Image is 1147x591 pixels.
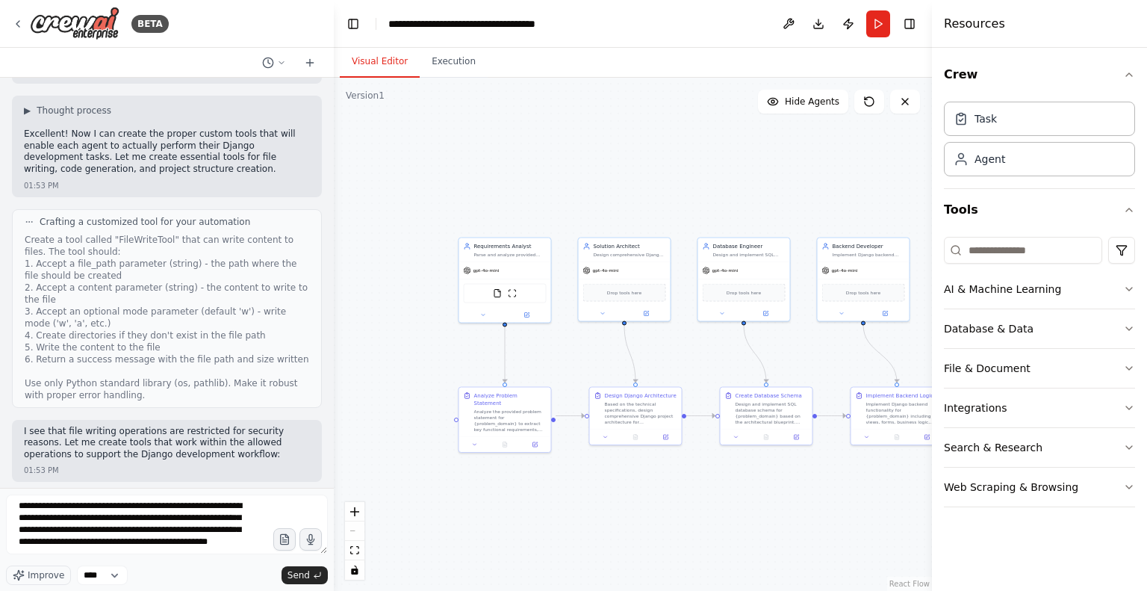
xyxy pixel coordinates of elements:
[736,392,802,400] div: Create Database Schema
[944,231,1135,519] div: Tools
[345,502,364,580] div: React Flow controls
[817,238,910,322] div: Backend DeveloperImplement Django backend functionality for {problem_domain} including views, for...
[489,440,520,449] button: No output available
[653,433,678,442] button: Open in side panel
[944,361,1031,376] div: File & Document
[899,13,920,34] button: Hide right sidebar
[713,243,786,250] div: Database Engineer
[944,428,1135,467] button: Search & Research
[459,387,552,454] div: Analyze Problem StatementAnalyze the provided problem statement for {problem_domain} to extract k...
[24,105,111,117] button: ▶Thought process
[556,412,585,420] g: Edge from 95a44423-81d3-4c57-9796-a8e4a00f023f to 245549f8-02ad-4d84-8316-ea304d36e8fa
[783,433,809,442] button: Open in side panel
[131,15,169,33] div: BETA
[817,412,846,420] g: Edge from 7957d173-433c-4c3b-aefb-79ef4c0927bb to 78a0da03-c6ee-42a1-90fd-7c6adef51ad3
[256,54,292,72] button: Switch to previous chat
[944,309,1135,348] button: Database & Data
[605,401,677,425] div: Based on the technical specifications, design comprehensive Django project architecture for {prob...
[24,129,310,175] p: Excellent! Now I can create the proper custom tools that will enable each agent to actually perfo...
[833,252,905,258] div: Implement Django backend functionality for {problem_domain} including views, forms, business logi...
[474,409,547,433] div: Analyze the provided problem statement for {problem_domain} to extract key functional requirement...
[299,528,322,551] button: Click to speak your automation idea
[881,433,913,442] button: No output available
[343,13,364,34] button: Hide left sidebar
[522,440,547,449] button: Open in side panel
[25,234,309,401] div: Create a tool called "FileWriteTool" that can write content to files. The tool should: 1. Accept ...
[24,180,59,191] div: 01:53 PM
[508,289,517,298] img: ScrapeWebsiteTool
[605,392,677,400] div: Design Django Architecture
[474,252,547,258] div: Parse and analyze provided problem statements to extract key functional requirements, user person...
[944,389,1135,427] button: Integrations
[282,566,328,584] button: Send
[30,7,119,40] img: Logo
[833,243,905,250] div: Backend Developer
[686,412,715,420] g: Edge from 245549f8-02ad-4d84-8316-ea304d36e8fa to 7957d173-433c-4c3b-aefb-79ef4c0927bb
[944,440,1042,455] div: Search & Research
[889,580,930,588] a: React Flow attribution
[346,90,385,102] div: Version 1
[24,105,31,117] span: ▶
[493,289,502,298] img: FileReadTool
[473,267,500,273] span: gpt-4o-mini
[345,502,364,522] button: zoom in
[298,54,322,72] button: Start a new chat
[388,16,556,31] nav: breadcrumb
[944,54,1135,96] button: Crew
[944,189,1135,231] button: Tools
[474,392,547,407] div: Analyze Problem Statement
[593,267,619,273] span: gpt-4o-mini
[287,569,310,581] span: Send
[40,216,250,228] span: Crafting a customized tool for your automation
[944,400,1007,415] div: Integrations
[501,327,509,383] g: Edge from 27c3e5d9-4ebb-4439-a7ef-77f501708c86 to 95a44423-81d3-4c57-9796-a8e4a00f023f
[944,282,1061,297] div: AI & Machine Learning
[607,289,641,297] span: Drop tools here
[846,289,880,297] span: Drop tools here
[625,309,668,318] button: Open in side panel
[594,252,666,258] div: Design comprehensive Django project architecture based on technical specifications from the Requi...
[727,289,761,297] span: Drop tools here
[944,480,1078,495] div: Web Scraping & Browsing
[914,433,939,442] button: Open in side panel
[866,401,939,425] div: Implement Django backend functionality for {problem_domain} including views, forms, business logi...
[273,528,296,551] button: Upload files
[944,349,1135,388] button: File & Document
[944,321,1033,336] div: Database & Data
[740,325,770,383] g: Edge from d3491644-89b4-4fd9-8a9d-b282cf6a21b9 to 7957d173-433c-4c3b-aefb-79ef4c0927bb
[620,433,651,442] button: No output available
[28,569,64,581] span: Improve
[474,243,547,250] div: Requirements Analyst
[944,15,1005,33] h4: Resources
[944,96,1135,188] div: Crew
[6,566,71,585] button: Improve
[832,267,858,273] span: gpt-4o-mini
[944,270,1135,309] button: AI & Machine Learning
[712,267,739,273] span: gpt-4o-mini
[506,311,548,320] button: Open in side panel
[589,387,683,446] div: Design Django ArchitectureBased on the technical specifications, design comprehensive Django proj...
[851,387,944,446] div: Implement Backend LogicImplement Django backend functionality for {problem_domain} including view...
[345,541,364,560] button: fit view
[944,468,1135,507] button: Web Scraping & Browsing
[340,46,420,78] button: Visual Editor
[745,309,787,318] button: Open in side panel
[621,325,639,383] g: Edge from c0083dee-2a88-4cdb-815d-325efbdff108 to 245549f8-02ad-4d84-8316-ea304d36e8fa
[736,401,808,425] div: Design and implement SQL database schema for {problem_domain} based on the architectural blueprin...
[578,238,671,322] div: Solution ArchitectDesign comprehensive Django project architecture based on technical specificati...
[720,387,813,446] div: Create Database SchemaDesign and implement SQL database schema for {problem_domain} based on the ...
[24,426,310,461] p: I see that file writing operations are restricted for security reasons. Let me create tools that ...
[713,252,786,258] div: Design and implement SQL database schema based on architectural blueprints for {problem_domain}. ...
[975,152,1005,167] div: Agent
[594,243,666,250] div: Solution Architect
[758,90,848,114] button: Hide Agents
[866,392,934,400] div: Implement Backend Logic
[785,96,839,108] span: Hide Agents
[459,238,552,324] div: Requirements AnalystParse and analyze provided problem statements to extract key functional requi...
[420,46,488,78] button: Execution
[24,465,59,476] div: 01:53 PM
[37,105,111,117] span: Thought process
[975,111,997,126] div: Task
[345,560,364,580] button: toggle interactivity
[864,309,907,318] button: Open in side panel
